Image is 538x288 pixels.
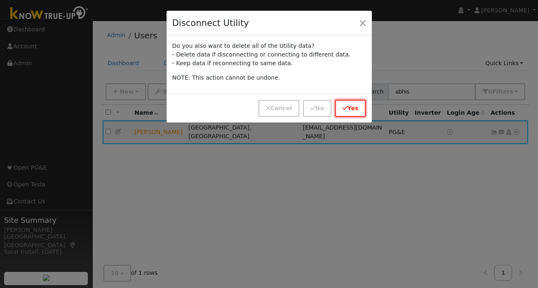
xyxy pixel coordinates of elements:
button: Cancel [258,100,300,117]
button: No [303,100,331,117]
h4: Disconnect Utility [172,17,249,30]
p: NOTE: This action cannot be undone. [172,73,366,82]
button: Yes [335,100,366,117]
p: Do you also want to delete all of the Utility data? - Delete data if disconnecting or connecting ... [172,42,366,68]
